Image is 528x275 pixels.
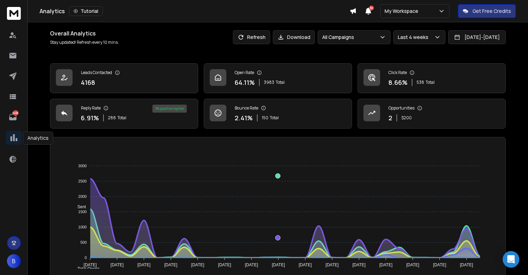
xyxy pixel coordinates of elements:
[204,99,352,129] a: Bounce Rate2.41%150Total
[352,262,366,267] tspan: [DATE]
[426,80,435,85] span: Total
[406,262,419,267] tspan: [DATE]
[50,29,119,38] h1: Overall Analytics
[433,262,446,267] tspan: [DATE]
[72,204,86,209] span: Sent
[13,110,18,116] p: 6496
[235,113,253,123] p: 2.41 %
[245,262,258,267] tspan: [DATE]
[417,80,424,85] span: 538
[7,254,21,268] button: B
[50,63,198,93] a: Leads Contacted4168
[81,113,99,123] p: 6.91 %
[78,225,86,229] tspan: 1000
[81,78,95,87] p: 4168
[273,30,315,44] button: Download
[81,240,87,244] tspan: 500
[78,210,86,214] tspan: 1500
[23,131,53,145] div: Analytics
[388,70,407,75] p: Click Rate
[326,262,339,267] tspan: [DATE]
[40,6,350,16] div: Analytics
[401,115,412,121] p: $ 200
[388,78,408,87] p: 8.66 %
[276,80,285,85] span: Total
[69,6,103,16] button: Tutorial
[191,262,204,267] tspan: [DATE]
[358,99,506,129] a: Opportunities2$200
[369,6,374,10] span: 50
[85,256,87,260] tspan: 0
[137,262,151,267] tspan: [DATE]
[270,115,279,121] span: Total
[379,262,393,267] tspan: [DATE]
[458,4,516,18] button: Get Free Credits
[262,115,268,121] span: 150
[388,113,392,123] p: 2
[117,115,126,121] span: Total
[78,179,86,183] tspan: 2500
[50,99,198,129] a: Reply Rate6.91%288Total1% positive replies
[322,34,357,41] p: All Campaigns
[385,8,421,15] p: My Workspace
[235,105,258,111] p: Bounce Rate
[50,40,119,45] p: Stay updated! Refresh every 10 mins.
[448,30,506,44] button: [DATE]-[DATE]
[264,80,274,85] span: 3983
[460,262,473,267] tspan: [DATE]
[218,262,231,267] tspan: [DATE]
[81,70,112,75] p: Leads Contacted
[78,164,86,168] tspan: 3000
[388,105,414,111] p: Opportunities
[272,262,285,267] tspan: [DATE]
[204,63,352,93] a: Open Rate64.11%3983Total
[110,262,124,267] tspan: [DATE]
[503,251,519,268] div: Open Intercom Messenger
[6,110,20,124] a: 6496
[164,262,177,267] tspan: [DATE]
[72,266,100,271] span: Total Opens
[78,194,86,199] tspan: 2000
[247,34,266,41] p: Refresh
[472,8,511,15] p: Get Free Credits
[233,30,270,44] button: Refresh
[235,78,255,87] p: 64.11 %
[287,34,310,41] p: Download
[235,70,254,75] p: Open Rate
[81,105,101,111] p: Reply Rate
[358,63,506,93] a: Click Rate8.66%538Total
[108,115,116,121] span: 288
[84,262,97,267] tspan: [DATE]
[152,105,187,113] div: 1 % positive replies
[299,262,312,267] tspan: [DATE]
[398,34,431,41] p: Last 4 weeks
